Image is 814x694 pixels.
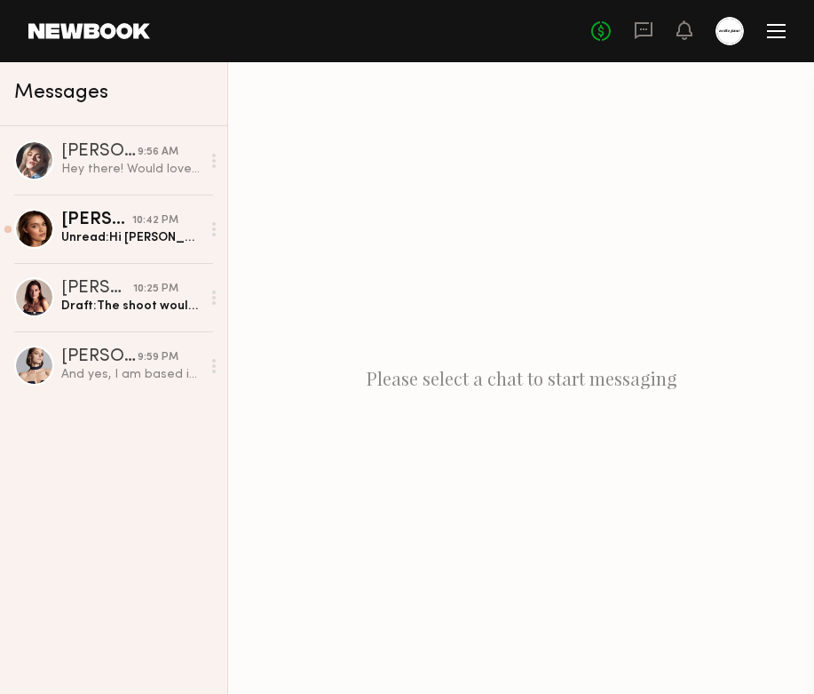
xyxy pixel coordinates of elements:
div: [PERSON_NAME] [61,211,132,229]
div: [PERSON_NAME] [61,280,133,298]
div: [PERSON_NAME] [61,348,138,366]
div: And yes, I am based in LA [61,366,201,383]
div: Unread: Hi [PERSON_NAME], Thank you so much for reaching out to me! I’d love to work with you and... [61,229,201,246]
div: [PERSON_NAME] [61,143,138,161]
div: 10:42 PM [132,212,178,229]
div: 10:25 PM [133,281,178,298]
div: Hey there! Would love to be considered ❤️ I am free [DATE]-[DATE] and then again [DATE]-[DATE]. I... [61,161,201,178]
div: Please select a chat to start messaging [228,62,814,694]
div: 9:56 AM [138,144,178,161]
div: 9:59 PM [138,349,178,366]
span: Messages [14,83,108,103]
div: Draft: The shoot would be in [GEOGRAPHIC_DATA] area potentially [GEOGRAPHIC_DATA]. Would you do $... [61,298,201,315]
